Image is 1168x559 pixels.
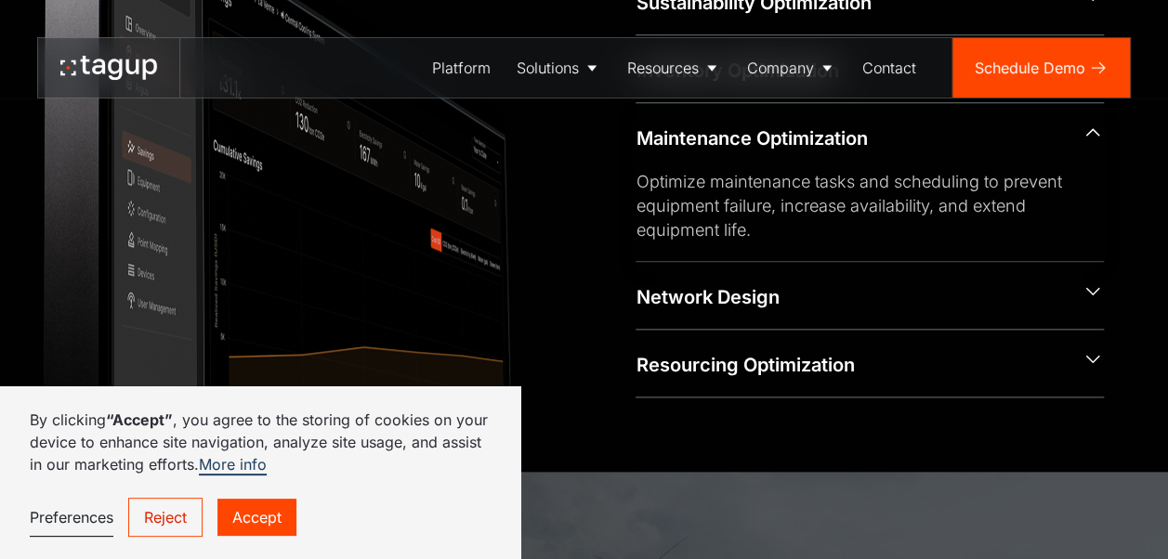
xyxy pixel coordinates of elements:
a: Solutions [504,38,614,97]
div: Platform [432,57,491,79]
p: By clicking , you agree to the storing of cookies on your device to enhance site navigation, anal... [30,409,491,475]
div: Solutions [517,57,579,79]
a: Contact [849,38,929,97]
div: Maintenance Optimization [636,125,1067,151]
a: Schedule Demo [952,38,1130,97]
a: Preferences [30,499,113,537]
div: Network Design [636,284,1067,310]
div: Resources [627,57,699,79]
a: Reject [128,498,203,537]
a: More info [199,455,267,475]
a: Company [734,38,849,97]
div: Company [747,57,814,79]
div: Resourcing Optimization [636,352,1067,378]
a: Platform [419,38,504,97]
div: Optimize maintenance tasks and scheduling to prevent equipment failure, increase availability, an... [636,170,1074,242]
a: Resources [614,38,734,97]
strong: “Accept” [106,410,173,429]
div: Contact [862,57,916,79]
div: Schedule Demo [975,57,1085,79]
a: Accept [217,499,296,536]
